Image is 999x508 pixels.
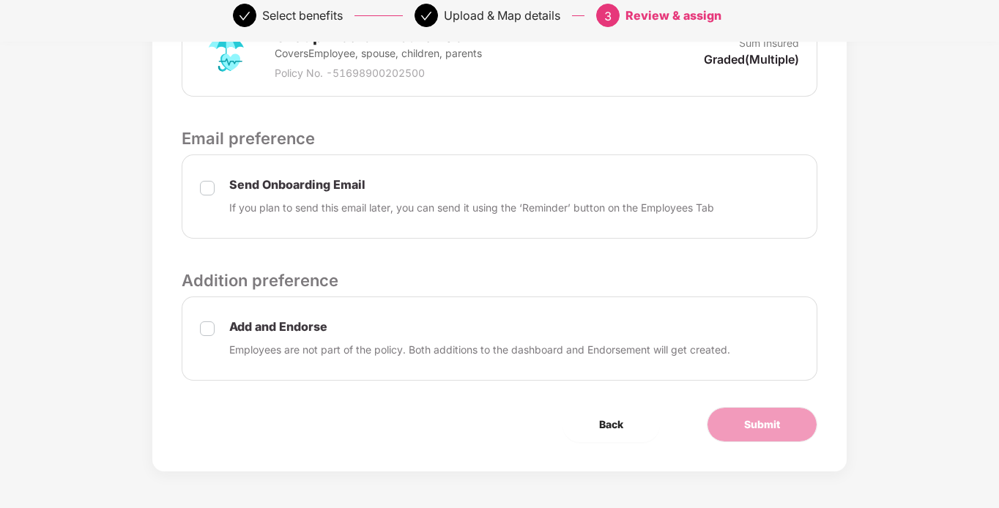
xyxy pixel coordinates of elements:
[739,35,799,51] p: Sum Insured
[229,342,730,358] p: Employees are not part of the policy. Both additions to the dashboard and Endorsement will get cr...
[275,65,482,81] p: Policy No. - 51698900202500
[707,407,817,442] button: Submit
[239,10,250,22] span: check
[229,319,730,335] p: Add and Endorse
[444,4,560,27] div: Upload & Map details
[275,45,482,61] p: Covers Employee, spouse, children, parents
[200,26,253,79] img: svg+xml;base64,PHN2ZyB4bWxucz0iaHR0cDovL3d3dy53My5vcmcvMjAwMC9zdmciIHdpZHRoPSI3MiIgaGVpZ2h0PSI3Mi...
[562,407,660,442] button: Back
[182,268,817,293] p: Addition preference
[182,126,817,151] p: Email preference
[229,177,714,193] p: Send Onboarding Email
[604,9,612,23] span: 3
[420,10,432,22] span: check
[625,4,721,27] div: Review & assign
[229,200,714,216] p: If you plan to send this email later, you can send it using the ‘Reminder’ button on the Employee...
[704,51,799,67] p: Graded(Multiple)
[599,417,623,433] span: Back
[262,4,343,27] div: Select benefits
